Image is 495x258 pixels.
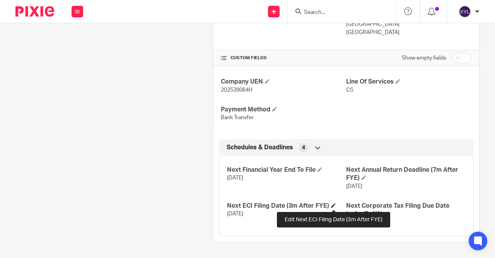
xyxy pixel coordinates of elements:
h4: Company UEN [221,78,346,86]
h4: Next ECI Filing Date (3m After FYE) [227,202,346,210]
p: [GEOGRAPHIC_DATA] [346,21,471,28]
input: Search [303,9,373,16]
span: [DATE] [227,175,243,181]
span: Schedules & Deadlines [227,144,293,152]
span: [DATE] [346,184,362,189]
img: Pixie [15,6,54,17]
h4: Payment Method [221,106,346,114]
h4: Next Corporate Tax Filing Due Date (refer To YA) [346,202,465,219]
span: CS [346,87,353,93]
h4: Next Financial Year End To File [227,166,346,174]
h4: Line Of Services [346,78,471,86]
span: 4 [302,144,305,152]
span: Bank Transfer [221,115,254,120]
span: [DATE] [227,211,243,217]
h4: Next Annual Return Deadline (7m After FYE) [346,166,465,183]
h4: CUSTOM FIELDS [221,55,346,61]
p: [GEOGRAPHIC_DATA] [346,29,471,36]
span: 202539064H [221,87,253,93]
label: Show empty fields [402,54,446,62]
span: [DATE] [346,220,362,225]
img: svg%3E [459,5,471,18]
